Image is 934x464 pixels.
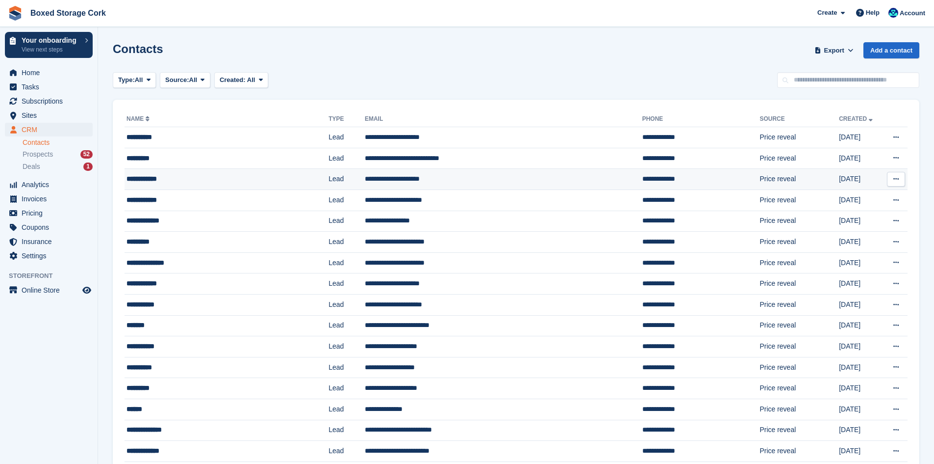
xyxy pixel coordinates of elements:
[214,72,268,88] button: Created: All
[5,32,93,58] a: Your onboarding View next steps
[22,80,80,94] span: Tasks
[839,336,883,357] td: [DATE]
[888,8,898,18] img: Vincent
[759,111,839,127] th: Source
[759,357,839,378] td: Price reveal
[759,252,839,273] td: Price reveal
[189,75,198,85] span: All
[839,378,883,399] td: [DATE]
[812,42,856,58] button: Export
[839,399,883,420] td: [DATE]
[22,94,80,108] span: Subscriptions
[863,42,919,58] a: Add a contact
[839,252,883,273] td: [DATE]
[759,148,839,169] td: Price reveal
[839,420,883,441] td: [DATE]
[23,162,40,171] span: Deals
[81,284,93,296] a: Preview store
[5,109,93,122] a: menu
[22,192,80,206] span: Invoices
[839,148,883,169] td: [DATE]
[23,150,53,159] span: Prospects
[839,232,883,253] td: [DATE]
[22,283,80,297] span: Online Store
[839,169,883,190] td: [DATE]
[759,232,839,253] td: Price reveal
[328,294,365,315] td: Lead
[23,138,93,147] a: Contacts
[759,420,839,441] td: Price reveal
[5,94,93,108] a: menu
[328,420,365,441] td: Lead
[165,75,189,85] span: Source:
[5,249,93,263] a: menu
[23,162,93,172] a: Deals 1
[759,378,839,399] td: Price reveal
[759,211,839,232] td: Price reveal
[328,127,365,148] td: Lead
[642,111,760,127] th: Phone
[5,235,93,248] a: menu
[113,42,163,55] h1: Contacts
[5,80,93,94] a: menu
[759,190,839,211] td: Price reveal
[8,6,23,21] img: stora-icon-8386f47178a22dfd0bd8f6a31ec36ba5ce8667c1dd55bd0f319d3a0aa187defe.svg
[839,315,883,336] td: [DATE]
[118,75,135,85] span: Type:
[247,76,255,83] span: All
[22,249,80,263] span: Settings
[113,72,156,88] button: Type: All
[328,148,365,169] td: Lead
[759,294,839,315] td: Price reveal
[26,5,110,21] a: Boxed Storage Cork
[839,357,883,378] td: [DATE]
[22,206,80,220] span: Pricing
[328,232,365,253] td: Lead
[5,123,93,136] a: menu
[22,37,80,44] p: Your onboarding
[900,8,925,18] span: Account
[759,315,839,336] td: Price reveal
[5,283,93,297] a: menu
[328,111,365,127] th: Type
[328,190,365,211] td: Lead
[328,357,365,378] td: Lead
[328,315,365,336] td: Lead
[328,211,365,232] td: Lead
[5,178,93,191] a: menu
[759,127,839,148] td: Price reveal
[328,252,365,273] td: Lead
[5,192,93,206] a: menu
[22,123,80,136] span: CRM
[126,115,151,122] a: Name
[839,211,883,232] td: [DATE]
[759,336,839,357] td: Price reveal
[839,294,883,315] td: [DATE]
[839,441,883,462] td: [DATE]
[824,46,844,55] span: Export
[22,66,80,80] span: Home
[817,8,837,18] span: Create
[328,169,365,190] td: Lead
[866,8,880,18] span: Help
[22,178,80,191] span: Analytics
[5,220,93,234] a: menu
[759,399,839,420] td: Price reveal
[759,441,839,462] td: Price reveal
[220,76,246,83] span: Created:
[839,273,883,295] td: [DATE]
[83,163,93,171] div: 1
[135,75,143,85] span: All
[23,149,93,160] a: Prospects 52
[9,271,98,281] span: Storefront
[839,127,883,148] td: [DATE]
[328,273,365,295] td: Lead
[759,273,839,295] td: Price reveal
[328,441,365,462] td: Lead
[328,378,365,399] td: Lead
[80,150,93,159] div: 52
[839,115,875,122] a: Created
[22,45,80,54] p: View next steps
[22,109,80,122] span: Sites
[839,190,883,211] td: [DATE]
